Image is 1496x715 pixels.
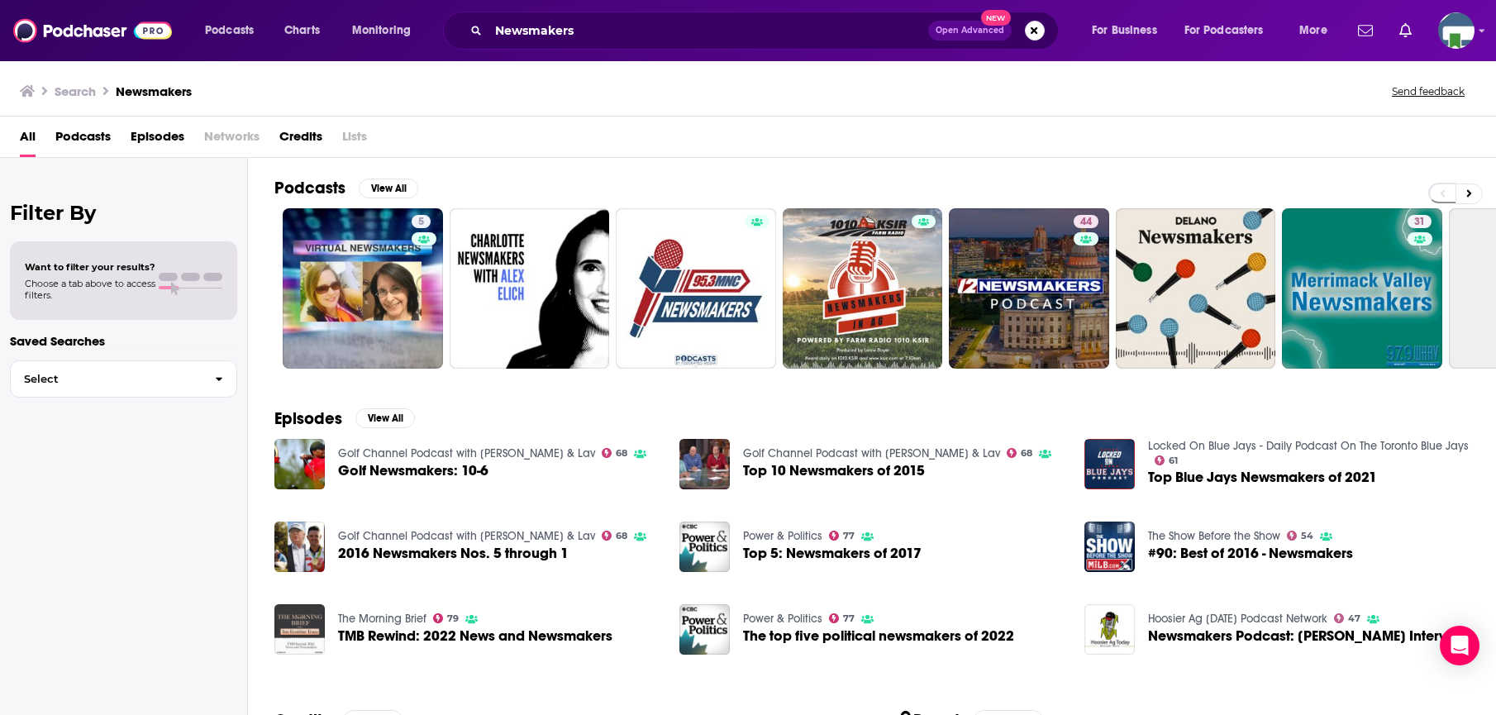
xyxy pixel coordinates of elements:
a: The top five political newsmakers of 2022 [679,604,730,655]
a: 79 [433,613,460,623]
a: Newsmakers Podcast: Ted McKinney Interview [1148,629,1469,643]
a: Golf Channel Podcast with Rex & Lav [338,529,595,543]
button: Open AdvancedNew [928,21,1012,41]
a: 31 [1408,215,1432,228]
h3: Search [55,83,96,99]
a: The Morning Brief [338,612,426,626]
a: Power & Politics [743,529,822,543]
span: More [1299,19,1327,42]
span: Podcasts [55,123,111,157]
div: Search podcasts, credits, & more... [459,12,1074,50]
span: 68 [616,450,627,457]
img: Top 10 Newsmakers of 2015 [679,439,730,489]
span: Open Advanced [936,26,1004,35]
img: Top 5: Newsmakers of 2017 [679,522,730,572]
img: Golf Newsmakers: 10-6 [274,439,325,489]
div: Open Intercom Messenger [1440,626,1479,665]
img: 2016 Newsmakers Nos. 5 through 1 [274,522,325,572]
a: 44 [949,208,1109,369]
a: 47 [1334,613,1361,623]
a: Charts [274,17,330,44]
span: 77 [843,615,855,622]
span: 31 [1414,214,1425,231]
span: 68 [1021,450,1032,457]
span: Lists [342,123,367,157]
a: #90: Best of 2016 - Newsmakers [1148,546,1353,560]
span: For Business [1092,19,1157,42]
a: Golf Channel Podcast with Rex & Lav [743,446,1000,460]
button: View All [359,179,418,198]
span: Credits [279,123,322,157]
a: Locked On Blue Jays - Daily Podcast On The Toronto Blue Jays [1148,439,1469,453]
span: 68 [616,532,627,540]
img: User Profile [1438,12,1475,49]
span: 61 [1169,457,1178,465]
span: 79 [447,615,459,622]
a: 54 [1287,531,1314,541]
a: Golf Channel Podcast with Rex & Lav [338,446,595,460]
a: TMB Rewind: 2022 News and Newsmakers [338,629,612,643]
a: The top five political newsmakers of 2022 [743,629,1014,643]
a: 68 [602,448,628,458]
a: Show notifications dropdown [1393,17,1418,45]
img: TMB Rewind: 2022 News and Newsmakers [274,604,325,655]
span: 54 [1301,532,1313,540]
span: For Podcasters [1184,19,1264,42]
a: EpisodesView All [274,408,415,429]
a: 68 [602,531,628,541]
span: Top 10 Newsmakers of 2015 [743,464,925,478]
a: All [20,123,36,157]
a: 77 [829,531,855,541]
a: 5 [283,208,443,369]
span: Choose a tab above to access filters. [25,278,155,301]
span: New [981,10,1011,26]
a: 68 [1007,448,1033,458]
button: Send feedback [1387,84,1470,98]
a: 77 [829,613,855,623]
a: Top 5: Newsmakers of 2017 [743,546,922,560]
p: Saved Searches [10,333,237,349]
img: Podchaser - Follow, Share and Rate Podcasts [13,15,172,46]
a: 61 [1155,455,1179,465]
span: Logged in as KCMedia [1438,12,1475,49]
span: 47 [1348,615,1360,622]
a: 31 [1282,208,1442,369]
span: Select [11,374,202,384]
a: 44 [1074,215,1098,228]
span: Networks [204,123,260,157]
h3: Newsmakers [116,83,192,99]
button: View All [355,408,415,428]
a: Show notifications dropdown [1351,17,1379,45]
span: 77 [843,532,855,540]
span: Newsmakers Podcast: [PERSON_NAME] Interview [1148,629,1469,643]
h2: Episodes [274,408,342,429]
a: 5 [412,215,431,228]
input: Search podcasts, credits, & more... [488,17,928,44]
img: #90: Best of 2016 - Newsmakers [1084,522,1135,572]
button: open menu [1174,17,1288,44]
a: Golf Newsmakers: 10-6 [338,464,488,478]
a: 2016 Newsmakers Nos. 5 through 1 [338,546,569,560]
a: Episodes [131,123,184,157]
span: Want to filter your results? [25,261,155,273]
a: Top Blue Jays Newsmakers of 2021 [1148,470,1377,484]
a: Top Blue Jays Newsmakers of 2021 [1084,439,1135,489]
button: Show profile menu [1438,12,1475,49]
a: Power & Politics [743,612,822,626]
a: Hoosier Ag Today Podcast Network [1148,612,1327,626]
span: 44 [1080,214,1092,231]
